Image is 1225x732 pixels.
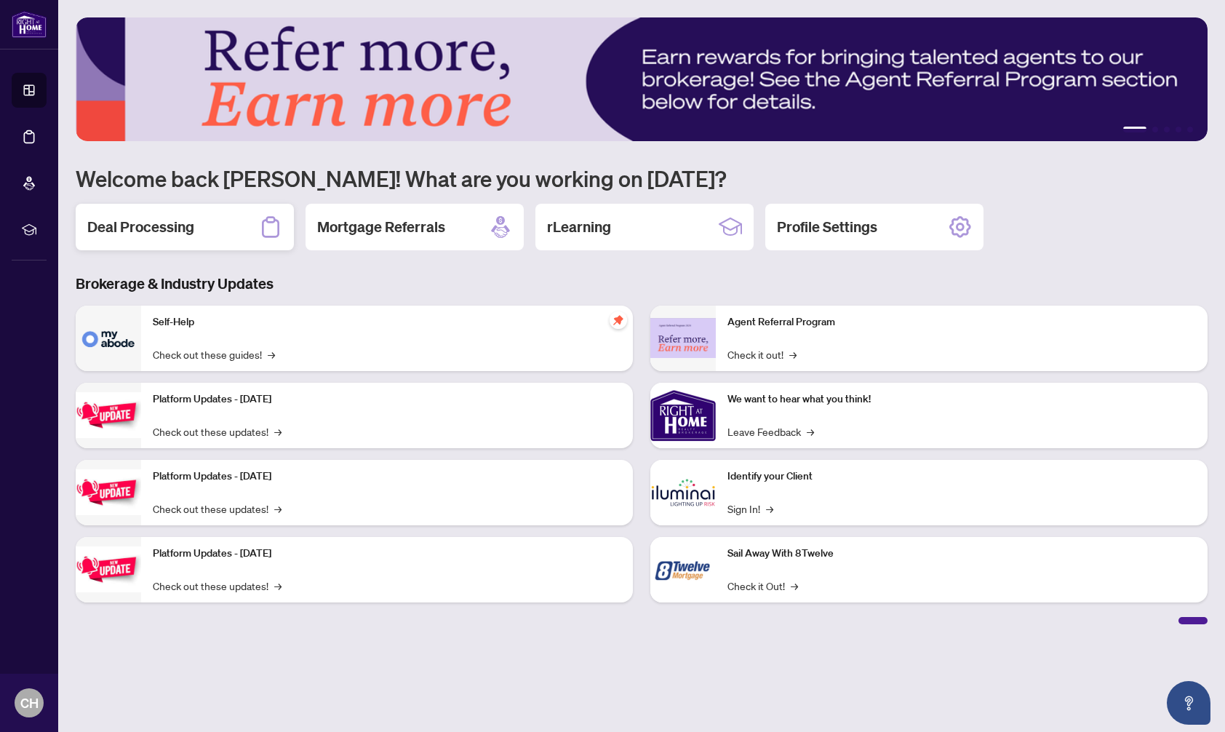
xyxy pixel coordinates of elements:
[76,546,141,592] img: Platform Updates - June 23, 2025
[650,460,716,525] img: Identify your Client
[20,693,39,713] span: CH
[727,314,1196,330] p: Agent Referral Program
[153,546,621,562] p: Platform Updates - [DATE]
[727,423,814,439] a: Leave Feedback→
[610,311,627,329] span: pushpin
[76,274,1208,294] h3: Brokerage & Industry Updates
[12,11,47,38] img: logo
[727,469,1196,485] p: Identify your Client
[777,217,877,237] h2: Profile Settings
[727,346,797,362] a: Check it out!→
[727,578,798,594] a: Check it Out!→
[1123,127,1146,132] button: 1
[153,578,282,594] a: Check out these updates!→
[153,423,282,439] a: Check out these updates!→
[650,318,716,358] img: Agent Referral Program
[317,217,445,237] h2: Mortgage Referrals
[153,346,275,362] a: Check out these guides!→
[727,546,1196,562] p: Sail Away With 8Twelve
[153,391,621,407] p: Platform Updates - [DATE]
[153,469,621,485] p: Platform Updates - [DATE]
[547,217,611,237] h2: rLearning
[1152,127,1158,132] button: 2
[1164,127,1170,132] button: 3
[650,537,716,602] img: Sail Away With 8Twelve
[76,392,141,438] img: Platform Updates - July 21, 2025
[76,306,141,371] img: Self-Help
[791,578,798,594] span: →
[274,578,282,594] span: →
[1187,127,1193,132] button: 5
[1176,127,1181,132] button: 4
[87,217,194,237] h2: Deal Processing
[274,423,282,439] span: →
[789,346,797,362] span: →
[76,164,1208,192] h1: Welcome back [PERSON_NAME]! What are you working on [DATE]?
[807,423,814,439] span: →
[727,391,1196,407] p: We want to hear what you think!
[153,501,282,517] a: Check out these updates!→
[76,17,1208,141] img: Slide 0
[766,501,773,517] span: →
[274,501,282,517] span: →
[727,501,773,517] a: Sign In!→
[268,346,275,362] span: →
[1167,681,1210,725] button: Open asap
[153,314,621,330] p: Self-Help
[650,383,716,448] img: We want to hear what you think!
[76,469,141,515] img: Platform Updates - July 8, 2025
